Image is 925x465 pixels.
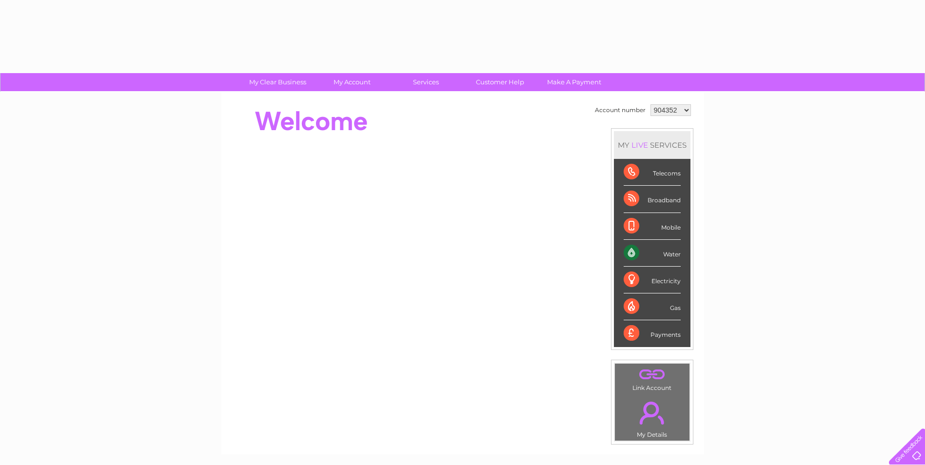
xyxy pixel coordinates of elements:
a: My Clear Business [237,73,318,91]
td: Account number [592,102,648,118]
div: Payments [624,320,681,347]
a: Services [386,73,466,91]
a: Customer Help [460,73,540,91]
a: Make A Payment [534,73,614,91]
div: Telecoms [624,159,681,186]
a: . [617,366,687,383]
div: Mobile [624,213,681,240]
div: LIVE [630,140,650,150]
td: My Details [614,393,690,441]
div: MY SERVICES [614,131,690,159]
a: . [617,396,687,430]
div: Broadband [624,186,681,213]
div: Electricity [624,267,681,293]
div: Gas [624,293,681,320]
div: Water [624,240,681,267]
td: Link Account [614,363,690,394]
a: My Account [312,73,392,91]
